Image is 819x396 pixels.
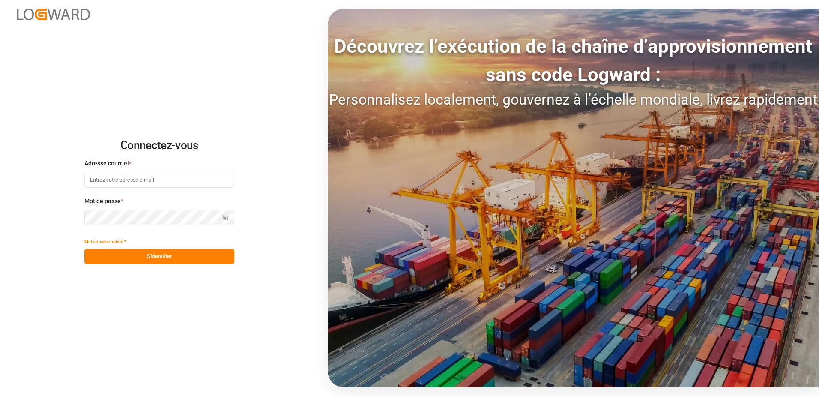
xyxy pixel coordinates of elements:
[84,132,234,159] h2: Connectez-vous
[328,32,819,89] div: Découvrez l’exécution de la chaîne d’approvisionnement sans code Logward :
[84,173,234,188] input: Entrez votre adresse e-mail
[84,197,121,206] span: Mot de passe
[17,9,90,20] img: Logward_new_orange.png
[84,249,234,264] button: S'identifier
[84,159,129,168] span: Adresse courriel
[328,89,819,111] div: Personnalisez localement, gouvernez à l’échelle mondiale, livrez rapidement
[84,234,126,249] button: Mot de passe oublié ?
